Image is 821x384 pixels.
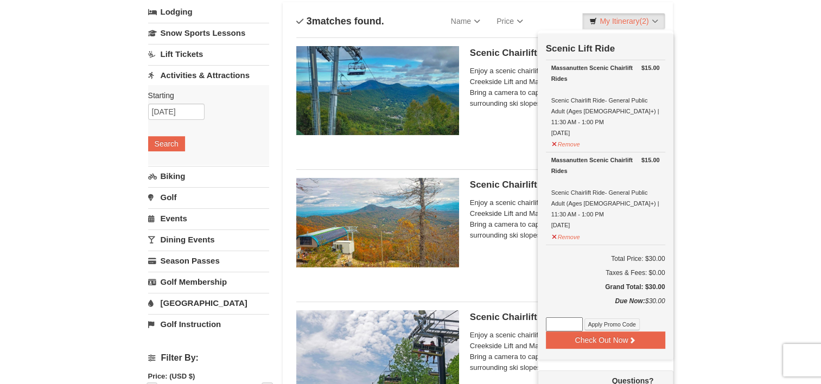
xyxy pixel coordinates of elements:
[296,178,459,267] img: 24896431-13-a88f1aaf.jpg
[148,136,185,151] button: Search
[551,62,660,138] div: Scenic Chairlift Ride- General Public Adult (Ages [DEMOGRAPHIC_DATA]+) | 11:30 AM - 1:00 PM [DATE]
[551,136,581,150] button: Remove
[470,66,660,109] span: Enjoy a scenic chairlift ride up Massanutten’s signature Creekside Lift and Massanutten's NEW Pea...
[470,330,660,373] span: Enjoy a scenic chairlift ride up Massanutten’s signature Creekside Lift and Massanutten's NEW Pea...
[641,62,660,73] strong: $15.00
[296,46,459,135] img: 24896431-1-a2e2611b.jpg
[148,44,269,64] a: Lift Tickets
[551,155,660,231] div: Scenic Chairlift Ride- General Public Adult (Ages [DEMOGRAPHIC_DATA]+) | 11:30 AM - 1:00 PM [DATE]
[148,2,269,22] a: Lodging
[546,296,665,317] div: $30.00
[470,180,660,190] h5: Scenic Chairlift Ride | 11:30 AM - 1:00 PM
[584,318,640,330] button: Apply Promo Code
[148,90,261,101] label: Starting
[641,155,660,165] strong: $15.00
[551,155,660,176] div: Massanutten Scenic Chairlift Rides
[615,297,645,305] strong: Due Now:
[148,166,269,186] a: Biking
[443,10,488,32] a: Name
[148,272,269,292] a: Golf Membership
[148,293,269,313] a: [GEOGRAPHIC_DATA]
[296,16,384,27] h4: matches found.
[470,197,660,241] span: Enjoy a scenic chairlift ride up Massanutten’s signature Creekside Lift and Massanutten's NEW Pea...
[546,253,665,264] h6: Total Price: $30.00
[148,314,269,334] a: Golf Instruction
[148,208,269,228] a: Events
[148,251,269,271] a: Season Passes
[488,10,531,32] a: Price
[148,229,269,249] a: Dining Events
[582,13,665,29] a: My Itinerary(2)
[546,267,665,278] div: Taxes & Fees: $0.00
[546,281,665,292] h5: Grand Total: $30.00
[470,312,660,323] h5: Scenic Chairlift Ride | 1:00 PM - 2:30 PM
[551,229,581,242] button: Remove
[148,372,195,380] strong: Price: (USD $)
[639,17,648,25] span: (2)
[546,331,665,349] button: Check Out Now
[551,62,660,84] div: Massanutten Scenic Chairlift Rides
[148,187,269,207] a: Golf
[470,48,660,59] h5: Scenic Chairlift Ride | 10:00 AM - 11:30 AM
[307,16,312,27] span: 3
[148,23,269,43] a: Snow Sports Lessons
[148,65,269,85] a: Activities & Attractions
[148,353,269,363] h4: Filter By:
[546,43,615,54] strong: Scenic Lift Ride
